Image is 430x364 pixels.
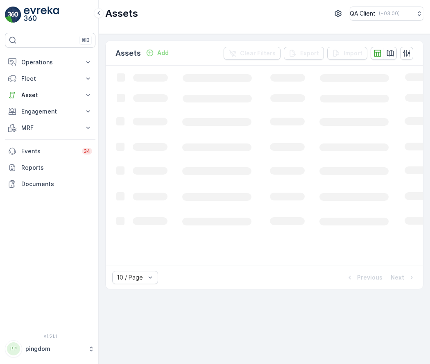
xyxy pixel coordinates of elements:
[21,58,79,66] p: Operations
[391,273,404,282] p: Next
[300,49,319,57] p: Export
[25,345,84,353] p: pingdom
[21,91,79,99] p: Asset
[350,7,423,20] button: QA Client(+03:00)
[157,49,169,57] p: Add
[5,340,95,357] button: PPpingdom
[21,124,79,132] p: MRF
[84,148,91,155] p: 34
[350,9,376,18] p: QA Client
[21,147,77,155] p: Events
[5,71,95,87] button: Fleet
[5,159,95,176] a: Reports
[21,107,79,116] p: Engagement
[5,176,95,192] a: Documents
[5,7,21,23] img: logo
[5,103,95,120] button: Engagement
[224,47,281,60] button: Clear Filters
[21,180,92,188] p: Documents
[240,49,276,57] p: Clear Filters
[21,164,92,172] p: Reports
[143,48,172,58] button: Add
[284,47,324,60] button: Export
[379,10,400,17] p: ( +03:00 )
[105,7,138,20] p: Assets
[390,273,416,282] button: Next
[5,87,95,103] button: Asset
[345,273,383,282] button: Previous
[344,49,362,57] p: Import
[357,273,382,282] p: Previous
[5,334,95,339] span: v 1.51.1
[327,47,367,60] button: Import
[5,143,95,159] a: Events34
[24,7,59,23] img: logo_light-DOdMpM7g.png
[5,120,95,136] button: MRF
[5,54,95,71] button: Operations
[115,48,141,59] p: Assets
[7,342,20,355] div: PP
[21,75,79,83] p: Fleet
[81,37,90,43] p: ⌘B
